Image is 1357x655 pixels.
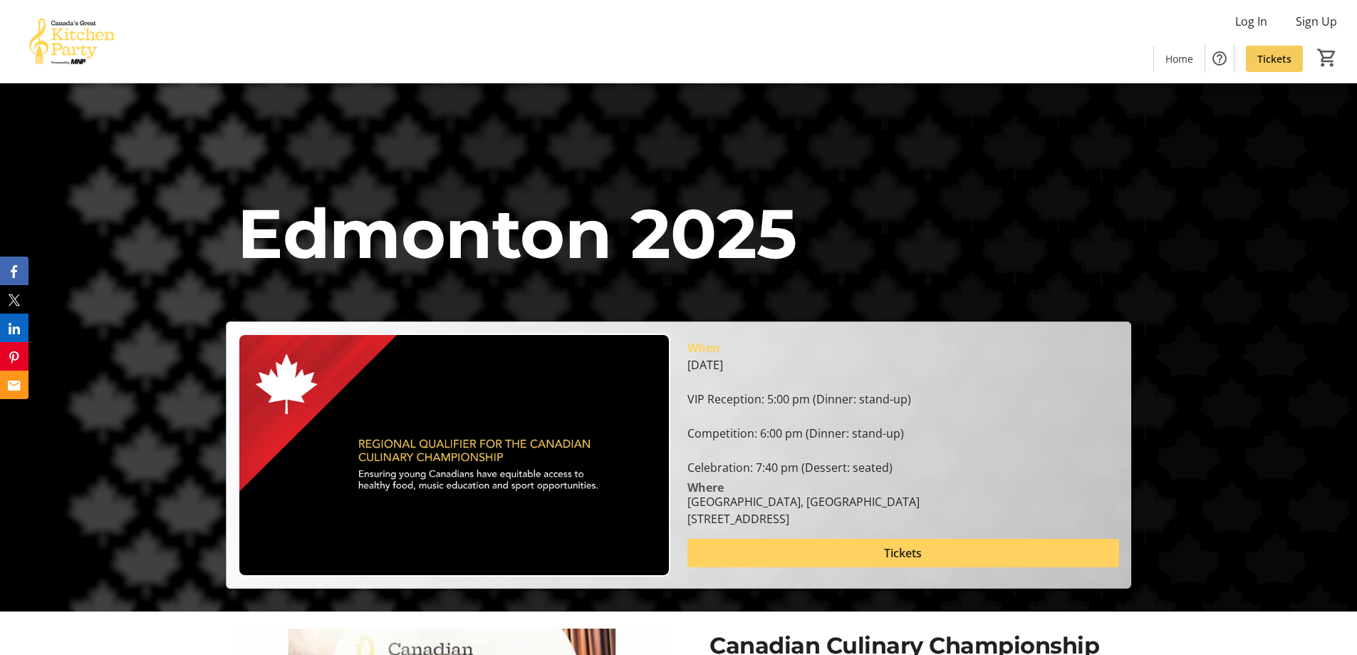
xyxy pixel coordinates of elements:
span: Log In [1235,13,1267,30]
span: Sign Up [1296,13,1337,30]
button: Log In [1224,10,1279,33]
div: [DATE] VIP Reception: 5:00 pm (Dinner: stand-up) Competition: 6:00 pm (Dinner: stand-up) Celebrat... [687,356,1119,476]
span: Home [1165,51,1193,66]
span: Tickets [884,545,922,562]
a: Tickets [1246,46,1303,72]
div: When [687,339,720,356]
button: Sign Up [1284,10,1348,33]
button: Help [1205,44,1234,73]
img: Campaign CTA Media Photo [238,334,670,577]
div: [GEOGRAPHIC_DATA], [GEOGRAPHIC_DATA] [687,493,920,510]
button: Cart [1314,45,1340,71]
div: Where [687,482,724,493]
a: Home [1154,46,1205,72]
span: Tickets [1257,51,1291,66]
img: Canada’s Great Kitchen Party's Logo [9,6,135,77]
span: Edmonton 2025 [237,192,797,275]
button: Tickets [687,539,1119,567]
div: [STREET_ADDRESS] [687,510,920,527]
